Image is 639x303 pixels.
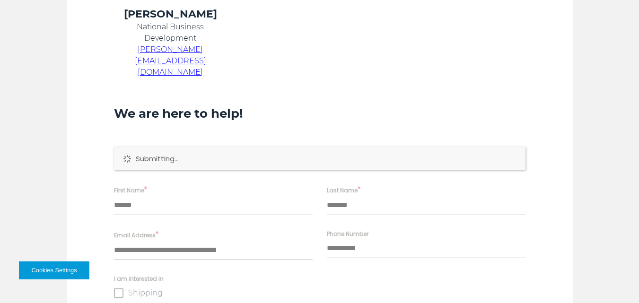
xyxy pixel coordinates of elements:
h3: We are here to help! [114,105,525,121]
h4: [PERSON_NAME] [114,7,228,21]
a: [PERSON_NAME][EMAIL_ADDRESS][DOMAIN_NAME] [135,45,206,77]
p: Submitting... [136,154,516,164]
button: Cookies Settings [19,261,89,279]
p: National Business Development [114,21,228,44]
